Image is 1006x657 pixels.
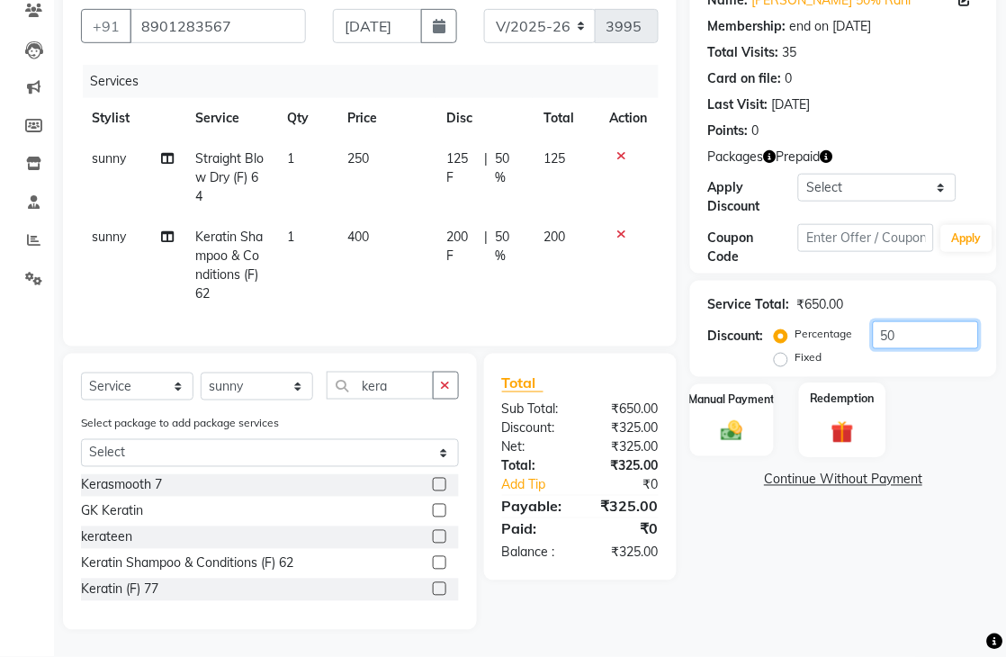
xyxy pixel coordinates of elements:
[580,518,672,540] div: ₹0
[287,229,294,245] span: 1
[83,65,672,98] div: Services
[580,496,672,517] div: ₹325.00
[327,372,434,400] input: Search or Scan
[81,416,279,432] label: Select package to add package services
[436,98,533,139] th: Disc
[446,149,477,187] span: 125 F
[694,471,993,490] a: Continue Without Payment
[81,9,131,43] button: +91
[580,438,672,457] div: ₹325.00
[196,150,265,204] span: Straight Blow Dry (F) 64
[708,229,798,266] div: Coupon Code
[810,390,875,407] label: Redemption
[446,228,477,265] span: 200 F
[708,43,779,62] div: Total Visits:
[941,225,993,252] button: Apply
[708,327,764,346] div: Discount:
[533,98,599,139] th: Total
[81,580,158,599] div: Keratin (F) 77
[543,150,565,166] span: 125
[580,400,672,419] div: ₹650.00
[337,98,436,139] th: Price
[783,43,797,62] div: 35
[708,178,798,216] div: Apply Discount
[495,228,522,265] span: 50 %
[599,98,659,139] th: Action
[543,229,565,245] span: 200
[489,419,580,438] div: Discount:
[92,150,126,166] span: sunny
[81,476,162,495] div: Kerasmooth 7
[580,457,672,476] div: ₹325.00
[708,95,768,114] div: Last Visit:
[777,148,821,166] span: Prepaid
[795,326,853,342] label: Percentage
[797,295,844,314] div: ₹650.00
[708,148,764,166] span: Packages
[489,544,580,562] div: Balance :
[484,228,488,265] span: |
[81,554,293,573] div: Keratin Shampoo & Conditions (F) 62
[798,224,934,252] input: Enter Offer / Coupon Code
[708,17,786,36] div: Membership:
[580,419,672,438] div: ₹325.00
[92,229,126,245] span: sunny
[276,98,337,139] th: Qty
[596,476,672,495] div: ₹0
[489,496,580,517] div: Payable:
[489,476,596,495] a: Add Tip
[130,9,306,43] input: Search by Name/Mobile/Email/Code
[185,98,276,139] th: Service
[714,418,750,444] img: _cash.svg
[708,121,749,140] div: Points:
[287,150,294,166] span: 1
[489,518,580,540] div: Paid:
[752,121,759,140] div: 0
[81,502,143,521] div: GK Keratin
[489,457,580,476] div: Total:
[484,149,488,187] span: |
[795,349,822,365] label: Fixed
[196,229,264,301] span: Keratin Shampoo & Conditions (F) 62
[708,295,790,314] div: Service Total:
[824,418,861,445] img: _gift.svg
[347,150,369,166] span: 250
[81,98,185,139] th: Stylist
[489,400,580,419] div: Sub Total:
[688,391,775,408] label: Manual Payment
[81,528,132,547] div: kerateen
[772,95,811,114] div: [DATE]
[580,544,672,562] div: ₹325.00
[489,438,580,457] div: Net:
[790,17,872,36] div: end on [DATE]
[786,69,793,88] div: 0
[502,373,543,392] span: Total
[347,229,369,245] span: 400
[708,69,782,88] div: Card on file:
[495,149,522,187] span: 50 %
